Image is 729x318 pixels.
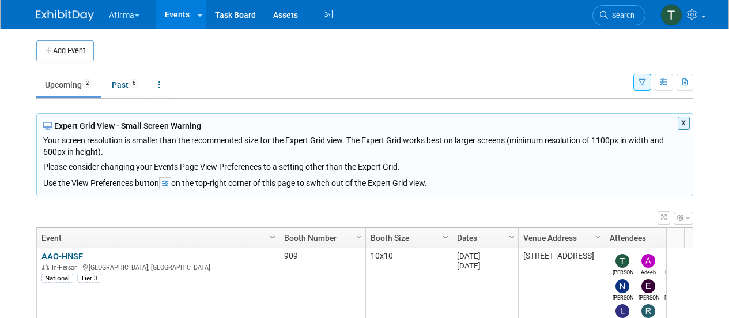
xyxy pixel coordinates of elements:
[129,79,139,88] span: 6
[481,252,483,260] span: -
[641,254,655,268] img: Adeeb Ansari
[594,233,603,242] span: Column Settings
[610,228,712,248] a: Attendees
[266,228,279,245] a: Column Settings
[660,4,682,26] img: Taylor Sebesta
[615,254,629,268] img: Taylor Sebesta
[43,158,686,173] div: Please consider changing your Events Page View Preferences to a setting other than the Expert Grid.
[41,262,274,272] div: [GEOGRAPHIC_DATA], [GEOGRAPHIC_DATA]
[641,304,655,318] img: Randi LeBoyer
[43,132,686,173] div: Your screen resolution is smaller than the recommended size for the Expert Grid view. The Expert ...
[82,79,92,88] span: 2
[36,10,94,21] img: ExhibitDay
[678,117,690,130] button: X
[43,173,686,189] div: Use the View Preferences button on the top-right corner of this page to switch out of the Expert ...
[664,293,685,302] div: Patrick Curren
[457,228,511,248] a: Dates
[608,11,634,20] span: Search
[639,268,659,276] div: Adeeb Ansari
[613,268,633,276] div: Taylor Sebesta
[43,120,686,132] div: Expert Grid View - Small Screen Warning
[641,279,655,293] img: Emma Mitchell
[613,293,633,302] div: Nancy Hui
[664,268,685,276] div: Praveen Kaushik
[268,233,277,242] span: Column Settings
[507,233,516,242] span: Column Settings
[52,264,81,271] span: In-Person
[523,228,597,248] a: Venue Address
[36,40,94,61] button: Add Event
[592,5,645,25] a: Search
[36,74,101,96] a: Upcoming2
[284,228,358,248] a: Booth Number
[41,251,83,261] a: AAO-HNSF
[592,228,605,245] a: Column Settings
[457,251,513,261] div: [DATE]
[457,261,513,271] div: [DATE]
[77,274,101,283] div: Tier 3
[639,293,659,302] div: Emma Mitchell
[441,233,450,242] span: Column Settings
[505,228,518,245] a: Column Settings
[371,228,444,248] a: Booth Size
[42,264,49,270] img: In-Person Event
[615,279,629,293] img: Nancy Hui
[439,228,452,245] a: Column Settings
[103,74,148,96] a: Past6
[41,274,73,283] div: National
[41,228,271,248] a: Event
[615,304,629,318] img: Lauren Holland
[353,228,365,245] a: Column Settings
[354,233,364,242] span: Column Settings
